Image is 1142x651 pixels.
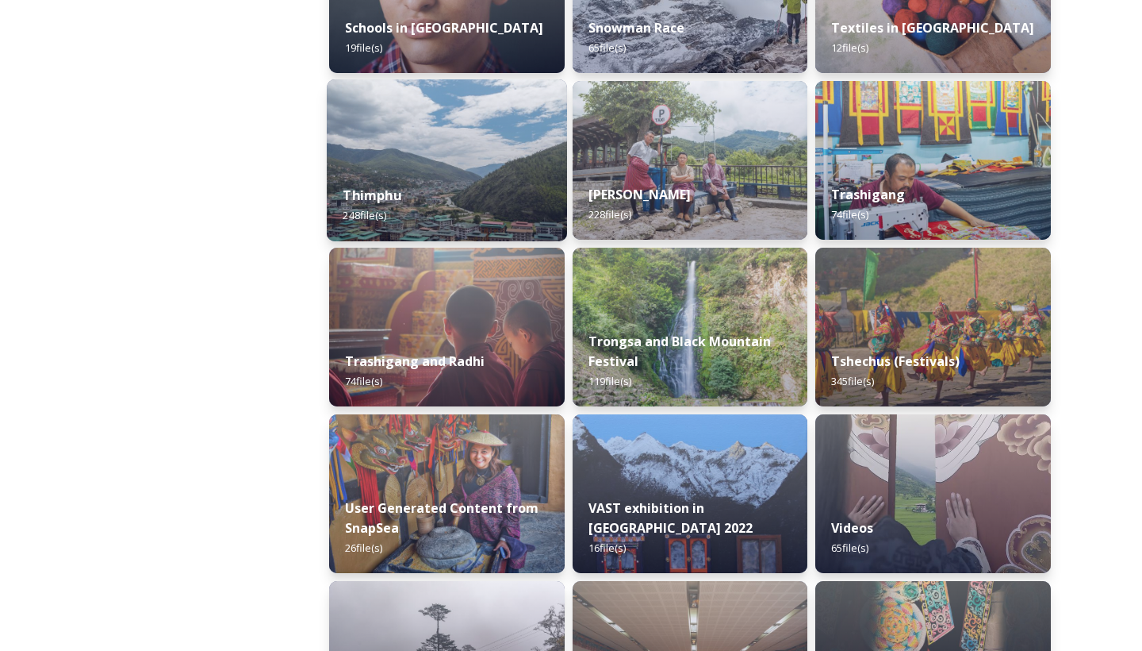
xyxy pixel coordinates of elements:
[329,248,565,406] img: Trashigang%2520and%2520Rangjung%2520060723%2520by%2520Amp%2520Sripimanwat-32.jpg
[588,207,631,221] span: 228 file(s)
[815,81,1051,240] img: Trashigang%2520and%2520Rangjung%2520060723%2520by%2520Amp%2520Sripimanwat-66.jpg
[343,208,386,222] span: 248 file(s)
[588,40,626,55] span: 65 file(s)
[831,207,868,221] span: 74 file(s)
[345,40,382,55] span: 19 file(s)
[831,519,873,537] strong: Videos
[588,499,753,537] strong: VAST exhibition in [GEOGRAPHIC_DATA] 2022
[831,19,1034,37] strong: Textiles in [GEOGRAPHIC_DATA]
[831,374,874,388] span: 345 file(s)
[573,414,808,573] img: VAST%2520Bhutan%2520art%2520exhibition%2520in%2520Brussels3.jpg
[327,79,567,241] img: Thimphu%2520190723%2520by%2520Amp%2520Sripimanwat-43.jpg
[831,541,868,555] span: 65 file(s)
[345,19,543,37] strong: Schools in [GEOGRAPHIC_DATA]
[573,248,808,406] img: 2022-10-01%252018.12.56.jpg
[345,541,382,555] span: 26 file(s)
[831,186,905,203] strong: Trashigang
[831,352,960,370] strong: Tshechus (Festivals)
[588,186,691,203] strong: [PERSON_NAME]
[815,248,1051,406] img: Dechenphu%2520Festival14.jpg
[343,187,400,204] strong: Thimphu
[815,414,1051,573] img: Textile.jpg
[588,333,771,370] strong: Trongsa and Black Mountain Festival
[345,352,485,370] strong: Trashigang and Radhi
[588,374,631,388] span: 119 file(s)
[329,414,565,573] img: 0FDA4458-C9AB-4E2F-82A6-9DC136F7AE71.jpeg
[588,19,684,37] strong: Snowman Race
[345,499,538,537] strong: User Generated Content from SnapSea
[345,374,382,388] span: 74 file(s)
[831,40,868,55] span: 12 file(s)
[573,81,808,240] img: Trashi%2520Yangtse%2520090723%2520by%2520Amp%2520Sripimanwat-187.jpg
[588,541,626,555] span: 16 file(s)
